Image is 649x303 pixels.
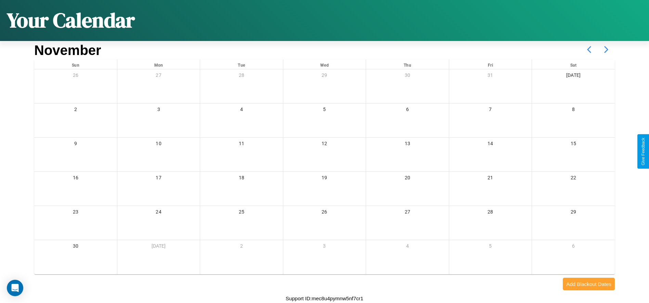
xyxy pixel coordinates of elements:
[449,104,532,118] div: 7
[34,172,117,186] div: 16
[200,172,283,186] div: 18
[366,172,449,186] div: 20
[283,138,366,152] div: 12
[34,104,117,118] div: 2
[449,69,532,83] div: 31
[117,104,200,118] div: 3
[283,104,366,118] div: 5
[200,206,283,220] div: 25
[366,240,449,254] div: 4
[641,138,646,165] div: Give Feedback
[200,69,283,83] div: 28
[532,69,615,83] div: [DATE]
[366,69,449,83] div: 30
[532,240,615,254] div: 6
[283,206,366,220] div: 26
[34,59,117,69] div: Sun
[34,69,117,83] div: 26
[117,69,200,83] div: 27
[117,206,200,220] div: 24
[532,59,615,69] div: Sat
[34,138,117,152] div: 9
[283,69,366,83] div: 29
[7,6,135,34] h1: Your Calendar
[34,206,117,220] div: 23
[563,278,615,290] button: Add Blackout Dates
[449,172,532,186] div: 21
[200,59,283,69] div: Tue
[532,138,615,152] div: 15
[366,138,449,152] div: 13
[117,59,200,69] div: Mon
[449,206,532,220] div: 28
[117,240,200,254] div: [DATE]
[532,172,615,186] div: 22
[283,59,366,69] div: Wed
[283,172,366,186] div: 19
[34,240,117,254] div: 30
[200,138,283,152] div: 11
[449,59,532,69] div: Fri
[366,104,449,118] div: 6
[366,59,449,69] div: Thu
[283,240,366,254] div: 3
[34,43,101,58] h2: November
[200,104,283,118] div: 4
[286,294,363,303] p: Support ID: mec8u4pymnw5nf7cr1
[449,138,532,152] div: 14
[7,280,23,296] div: Open Intercom Messenger
[117,172,200,186] div: 17
[366,206,449,220] div: 27
[117,138,200,152] div: 10
[200,240,283,254] div: 2
[532,104,615,118] div: 8
[449,240,532,254] div: 5
[532,206,615,220] div: 29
